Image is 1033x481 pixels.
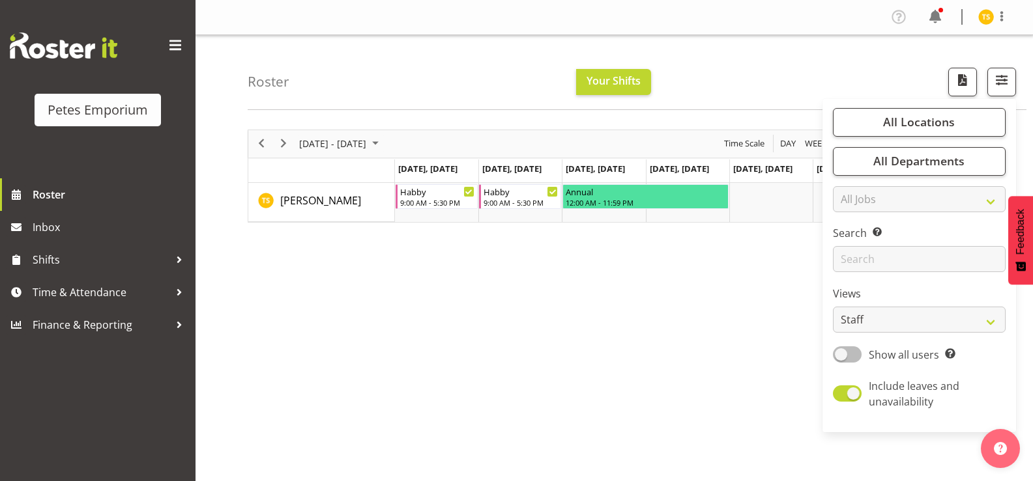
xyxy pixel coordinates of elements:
[33,282,169,302] span: Time & Attendance
[48,100,148,120] div: Petes Emporium
[275,135,293,152] button: Next
[400,197,474,208] div: 9:00 AM - 5:30 PM
[722,135,767,152] button: Time Scale
[398,163,458,174] span: [DATE], [DATE]
[1008,196,1033,284] button: Feedback - Show survey
[566,163,625,174] span: [DATE], [DATE]
[566,185,725,198] div: Annual
[248,130,981,223] div: Timeline Week of November 23, 2025
[479,184,561,209] div: Tamara Straker"s event - Habby Begin From Tuesday, November 18, 2025 at 9:00:00 AM GMT+13:00 Ends...
[298,135,368,152] span: [DATE] - [DATE]
[733,163,793,174] span: [DATE], [DATE]
[587,74,641,88] span: Your Shifts
[248,74,289,89] h4: Roster
[978,9,994,25] img: tamara-straker11292.jpg
[987,68,1016,96] button: Filter Shifts
[395,183,980,222] table: Timeline Week of November 23, 2025
[994,442,1007,455] img: help-xxl-2.png
[833,147,1006,176] button: All Departments
[280,193,361,208] a: [PERSON_NAME]
[873,153,965,169] span: All Departments
[272,130,295,158] div: next period
[1015,209,1026,254] span: Feedback
[396,184,478,209] div: Tamara Straker"s event - Habby Begin From Monday, November 17, 2025 at 9:00:00 AM GMT+13:00 Ends ...
[869,379,959,409] span: Include leaves and unavailability
[280,193,361,208] span: [PERSON_NAME]
[33,250,169,269] span: Shifts
[253,135,270,152] button: Previous
[779,135,797,152] span: Day
[833,225,1006,241] label: Search
[833,108,1006,137] button: All Locations
[817,163,876,174] span: [DATE], [DATE]
[948,68,977,96] button: Download a PDF of the roster according to the set date range.
[484,185,558,198] div: Habby
[562,184,729,209] div: Tamara Straker"s event - Annual Begin From Wednesday, November 19, 2025 at 12:00:00 AM GMT+13:00 ...
[723,135,766,152] span: Time Scale
[576,69,651,95] button: Your Shifts
[33,315,169,335] span: Finance & Reporting
[33,185,189,204] span: Roster
[803,135,830,152] button: Timeline Week
[484,197,558,208] div: 9:00 AM - 5:30 PM
[883,114,955,130] span: All Locations
[400,185,474,198] div: Habby
[650,163,709,174] span: [DATE], [DATE]
[482,163,542,174] span: [DATE], [DATE]
[295,130,386,158] div: November 17 - 23, 2025
[833,286,1006,301] label: Views
[33,217,189,237] span: Inbox
[566,197,725,208] div: 12:00 AM - 11:59 PM
[10,33,117,59] img: Rosterit website logo
[248,183,395,222] td: Tamara Straker resource
[297,135,385,152] button: November 2025
[833,246,1006,272] input: Search
[869,348,939,362] span: Show all users
[804,135,828,152] span: Week
[778,135,798,152] button: Timeline Day
[250,130,272,158] div: previous period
